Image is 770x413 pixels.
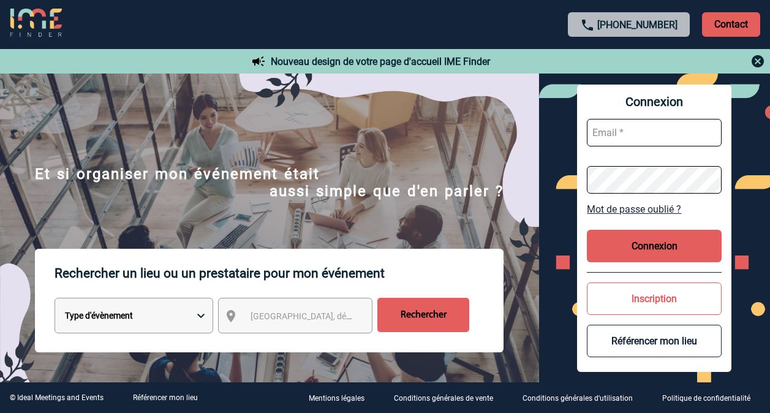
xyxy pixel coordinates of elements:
[587,119,722,146] input: Email *
[587,325,722,357] button: Référencer mon lieu
[251,311,421,321] span: [GEOGRAPHIC_DATA], département, région...
[662,395,750,403] p: Politique de confidentialité
[587,94,722,109] span: Connexion
[384,392,513,404] a: Conditions générales de vente
[597,19,678,31] a: [PHONE_NUMBER]
[652,392,770,404] a: Politique de confidentialité
[702,12,760,37] p: Contact
[133,393,198,402] a: Référencer mon lieu
[587,282,722,315] button: Inscription
[523,395,633,403] p: Conditions générales d'utilisation
[580,18,595,32] img: call-24-px.png
[587,230,722,262] button: Connexion
[10,393,104,402] div: © Ideal Meetings and Events
[55,249,504,298] p: Rechercher un lieu ou un prestataire pour mon événement
[587,203,722,215] a: Mot de passe oublié ?
[394,395,493,403] p: Conditions générales de vente
[299,392,384,404] a: Mentions légales
[513,392,652,404] a: Conditions générales d'utilisation
[377,298,469,332] input: Rechercher
[309,395,364,403] p: Mentions légales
